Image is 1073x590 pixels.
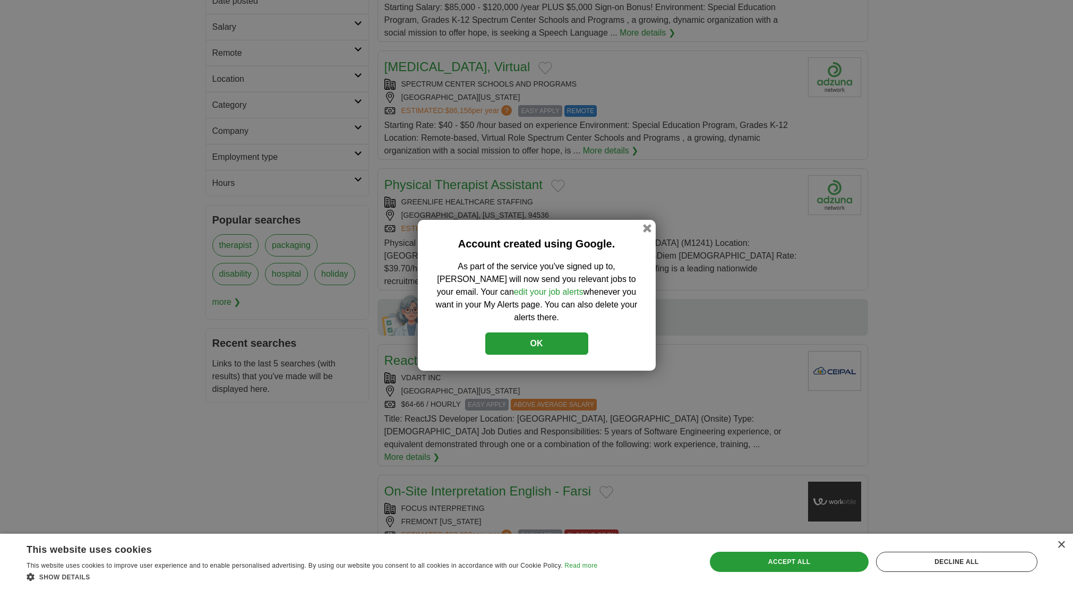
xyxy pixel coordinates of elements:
div: Decline all [876,552,1037,572]
div: Close [1057,541,1065,549]
div: This website uses cookies [27,540,571,556]
div: Accept all [710,552,868,572]
h2: Account created using Google. [434,236,640,252]
button: OK [485,332,588,355]
a: Read more, opens a new window [564,562,597,569]
div: Show details [27,571,597,582]
span: This website uses cookies to improve user experience and to enable personalised advertising. By u... [27,562,563,569]
a: edit your job alerts [514,287,583,296]
p: As part of the service you've signed up to, [PERSON_NAME] will now send you relevant jobs to your... [434,260,640,324]
span: Show details [39,574,90,581]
